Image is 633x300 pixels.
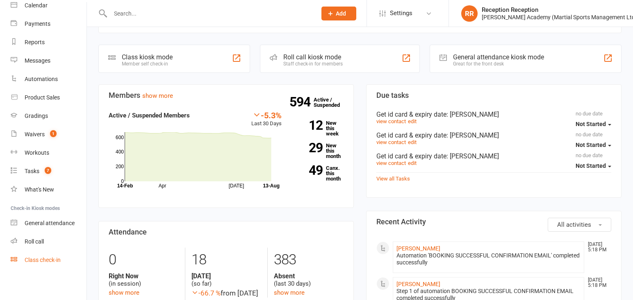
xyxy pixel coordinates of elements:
span: : [PERSON_NAME] [446,152,499,160]
div: Class kiosk mode [122,53,173,61]
a: Class kiosk mode [11,251,87,269]
div: Roll call [25,238,44,245]
strong: 594 [289,96,314,108]
input: Search... [108,8,311,19]
span: : [PERSON_NAME] [446,131,499,139]
div: Member self check-in [122,61,173,67]
a: show more [142,92,173,99]
h3: Recent Activity [376,218,611,226]
time: [DATE] 5:18 PM [584,242,611,253]
div: Great for the front desk [453,61,544,67]
span: Add [336,10,346,17]
div: Automation 'BOOKING SUCCESSFUL CONFIRMATION EMAIL' completed successfully [396,252,581,266]
span: 1 [50,130,57,137]
button: Not Started [576,158,611,173]
a: General attendance kiosk mode [11,214,87,232]
div: (last 30 days) [274,272,344,288]
div: Automations [25,76,58,82]
a: Automations [11,70,87,88]
div: Get id card & expiry date [376,111,611,118]
a: Reports [11,33,87,52]
h3: Due tasks [376,91,611,99]
div: RR [461,5,478,22]
a: 49Canx. this month [294,165,344,181]
div: Product Sales [25,94,60,101]
strong: Right Now [109,272,179,280]
div: Messages [25,57,50,64]
div: Waivers [25,131,45,138]
span: Not Started [576,162,606,169]
div: 383 [274,248,344,272]
div: -5.3% [251,111,282,120]
h3: Members [109,91,344,99]
a: 594Active / Suspended [314,91,350,114]
div: Staff check-in for members [283,61,343,67]
span: 7 [45,167,51,174]
strong: Active / Suspended Members [109,112,190,119]
a: Waivers 1 [11,125,87,144]
strong: [DATE] [191,272,261,280]
a: view contact [376,139,406,145]
div: General attendance kiosk mode [453,53,544,61]
a: edit [408,118,417,124]
a: View all Tasks [376,176,410,182]
div: Roll call kiosk mode [283,53,343,61]
a: Roll call [11,232,87,251]
a: What's New [11,180,87,199]
span: Not Started [576,121,606,127]
div: from [DATE] [191,288,261,299]
a: show more [109,289,139,296]
a: view contact [376,160,406,166]
button: Not Started [576,117,611,131]
div: Workouts [25,149,49,156]
strong: 29 [294,142,323,154]
div: 0 [109,248,179,272]
a: Payments [11,15,87,33]
span: All activities [557,221,591,228]
span: -66.7 % [191,289,221,297]
div: Last 30 Days [251,111,282,128]
button: All activities [548,218,611,232]
a: Workouts [11,144,87,162]
a: 29New this month [294,143,344,159]
a: Gradings [11,107,87,125]
strong: 12 [294,119,323,131]
div: What's New [25,186,54,193]
div: General attendance [25,220,75,226]
div: Payments [25,20,50,27]
a: view contact [376,118,406,124]
div: Class check-in [25,257,61,263]
a: [PERSON_NAME] [396,245,440,252]
span: Not Started [576,142,606,148]
div: Calendar [25,2,48,9]
a: 12New this week [294,120,344,136]
strong: 49 [294,164,323,176]
div: Gradings [25,113,48,119]
a: show more [274,289,305,296]
strong: Absent [274,272,344,280]
a: edit [408,160,417,166]
div: 18 [191,248,261,272]
span: Settings [390,4,412,23]
div: Reports [25,39,45,45]
div: (in session) [109,272,179,288]
div: Tasks [25,168,39,174]
a: Tasks 7 [11,162,87,180]
button: Add [321,7,356,20]
button: Not Started [576,138,611,152]
a: [PERSON_NAME] [396,281,440,287]
div: Get id card & expiry date [376,131,611,139]
a: edit [408,139,417,145]
a: Product Sales [11,88,87,107]
h3: Attendance [109,228,344,236]
div: Get id card & expiry date [376,152,611,160]
span: : [PERSON_NAME] [446,111,499,118]
div: (so far) [191,272,261,288]
a: Messages [11,52,87,70]
time: [DATE] 5:18 PM [584,277,611,288]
